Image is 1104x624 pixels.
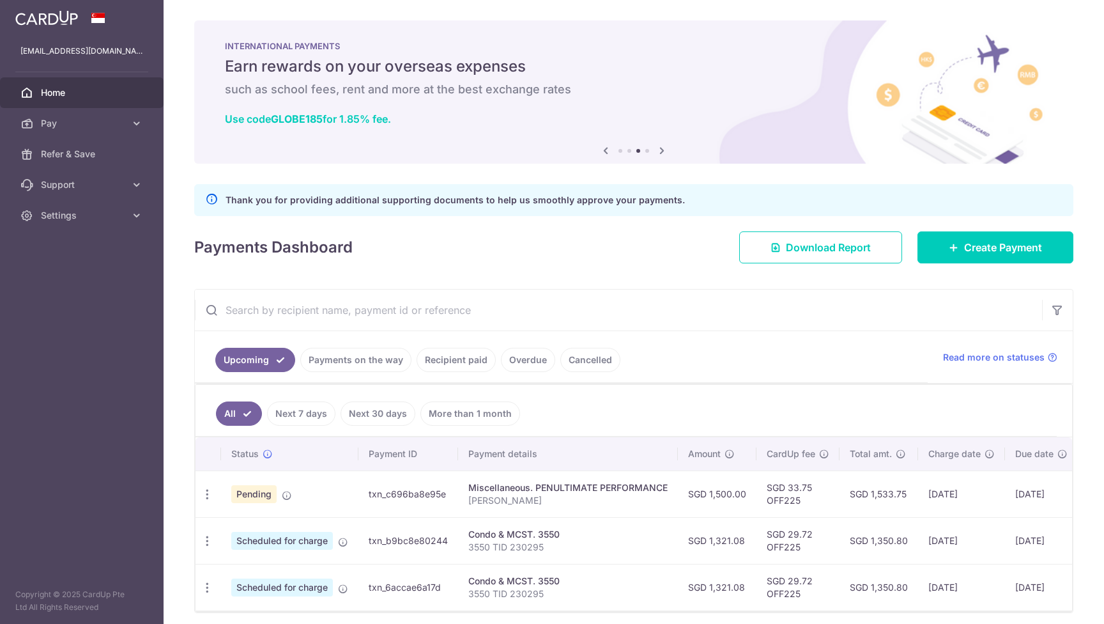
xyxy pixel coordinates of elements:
p: Thank you for providing additional supporting documents to help us smoothly approve your payments. [226,192,685,208]
td: [DATE] [918,564,1005,611]
a: Payments on the way [300,348,411,372]
a: Recipient paid [417,348,496,372]
a: Upcoming [215,348,295,372]
span: Pending [231,485,277,503]
td: SGD 1,321.08 [678,517,756,564]
a: More than 1 month [420,402,520,426]
b: GLOBE185 [271,113,323,125]
a: Use codeGLOBE185for 1.85% fee. [225,113,391,125]
span: Status [231,448,259,460]
span: Refer & Save [41,148,125,160]
p: INTERNATIONAL PAYMENTS [225,41,1043,51]
th: Payment details [458,437,678,471]
iframe: Opens a widget where you can find more information [1022,586,1091,618]
td: SGD 1,350.80 [839,564,918,611]
span: Settings [41,209,125,222]
span: Total amt. [850,448,892,460]
h4: Payments Dashboard [194,236,353,259]
div: Condo & MCST. 3550 [468,528,668,541]
span: Support [41,178,125,191]
td: SGD 33.75 OFF225 [756,471,839,517]
span: Due date [1015,448,1054,460]
span: Pay [41,117,125,130]
span: Home [41,86,125,99]
a: Download Report [739,231,902,263]
td: [DATE] [1005,471,1078,517]
p: 3550 TID 230295 [468,588,668,600]
td: SGD 1,321.08 [678,564,756,611]
td: txn_c696ba8e95e [358,471,458,517]
td: txn_b9bc8e80244 [358,517,458,564]
a: Create Payment [917,231,1073,263]
span: Read more on statuses [943,351,1045,364]
td: [DATE] [1005,517,1078,564]
p: [EMAIL_ADDRESS][DOMAIN_NAME] [20,45,143,58]
span: Download Report [786,240,871,255]
span: Scheduled for charge [231,532,333,550]
span: CardUp fee [767,448,815,460]
input: Search by recipient name, payment id or reference [195,290,1042,331]
td: SGD 29.72 OFF225 [756,517,839,564]
a: Read more on statuses [943,351,1057,364]
td: txn_6accae6a17d [358,564,458,611]
h5: Earn rewards on your overseas expenses [225,56,1043,77]
td: SGD 29.72 OFF225 [756,564,839,611]
a: Cancelled [560,348,620,372]
a: All [216,402,262,426]
img: CardUp [15,10,78,26]
p: 3550 TID 230295 [468,541,668,554]
td: SGD 1,500.00 [678,471,756,517]
h6: such as school fees, rent and more at the best exchange rates [225,82,1043,97]
td: [DATE] [1005,564,1078,611]
th: Payment ID [358,437,458,471]
a: Overdue [501,348,555,372]
div: Miscellaneous. PENULTIMATE PERFORMANCE [468,481,668,494]
p: [PERSON_NAME] [468,494,668,507]
td: [DATE] [918,471,1005,517]
td: SGD 1,533.75 [839,471,918,517]
a: Next 30 days [341,402,415,426]
a: Next 7 days [267,402,335,426]
span: Scheduled for charge [231,579,333,597]
td: [DATE] [918,517,1005,564]
span: Charge date [928,448,981,460]
td: SGD 1,350.80 [839,517,918,564]
span: Create Payment [964,240,1042,255]
span: Amount [688,448,721,460]
div: Condo & MCST. 3550 [468,575,668,588]
img: International Payment Banner [194,20,1073,164]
